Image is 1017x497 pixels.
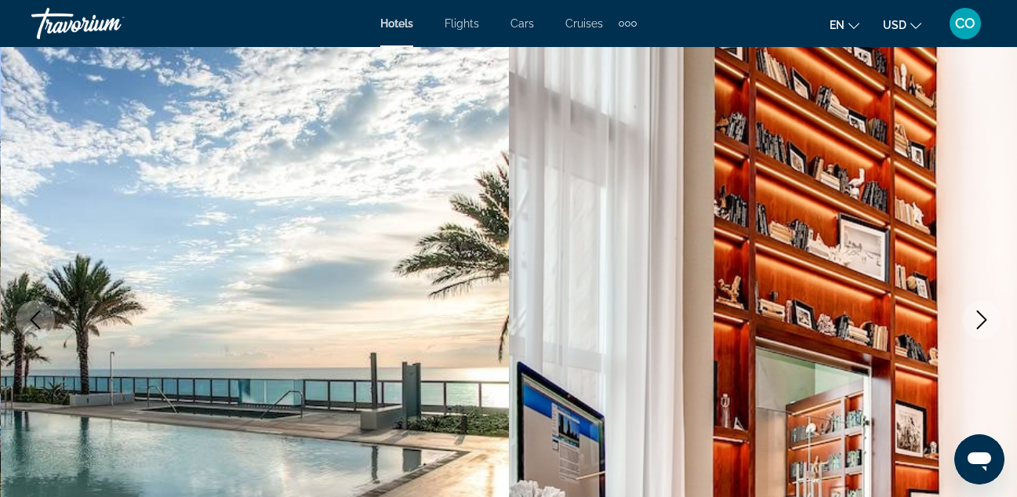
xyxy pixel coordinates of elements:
[31,3,188,44] a: Travorium
[945,7,986,40] button: User Menu
[883,13,921,36] button: Change currency
[830,19,844,31] span: en
[16,300,55,339] button: Previous image
[510,17,534,30] a: Cars
[962,300,1001,339] button: Next image
[565,17,603,30] a: Cruises
[954,434,1004,484] iframe: Botón para iniciar la ventana de mensajería
[955,16,975,31] span: CO
[445,17,479,30] a: Flights
[883,19,906,31] span: USD
[380,17,413,30] a: Hotels
[830,13,859,36] button: Change language
[619,11,637,36] button: Extra navigation items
